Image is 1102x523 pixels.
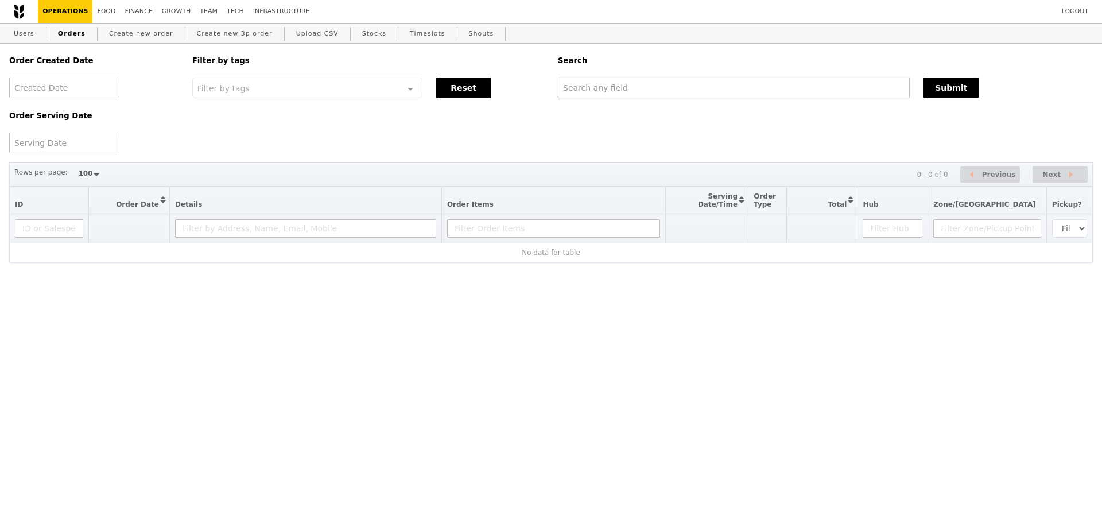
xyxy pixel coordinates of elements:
a: Create new order [104,24,178,44]
span: Hub [863,200,878,208]
button: Reset [436,78,491,98]
label: Rows per page: [14,166,68,178]
h5: Filter by tags [192,56,544,65]
a: Stocks [358,24,391,44]
button: Submit [923,78,979,98]
a: Shouts [464,24,499,44]
div: No data for table [15,249,1087,257]
a: Orders [53,24,90,44]
img: Grain logo [14,4,24,19]
input: Filter Zone/Pickup Point [933,219,1041,238]
input: Search any field [558,78,910,98]
span: ID [15,200,23,208]
span: Next [1042,168,1061,181]
span: Previous [982,168,1016,181]
h5: Order Created Date [9,56,179,65]
button: Previous [960,166,1020,183]
span: Filter by tags [197,83,250,93]
input: Filter by Address, Name, Email, Mobile [175,219,436,238]
div: 0 - 0 of 0 [917,171,948,179]
h5: Order Serving Date [9,111,179,120]
input: Created Date [9,78,119,98]
a: Create new 3p order [192,24,277,44]
span: Zone/[GEOGRAPHIC_DATA] [933,200,1036,208]
a: Timeslots [405,24,449,44]
span: Order Items [447,200,494,208]
h5: Search [558,56,1093,65]
span: Pickup? [1052,200,1082,208]
input: ID or Salesperson name [15,219,83,238]
button: Next [1033,166,1088,183]
a: Users [9,24,39,44]
span: Details [175,200,202,208]
input: Filter Order Items [447,219,660,238]
input: Filter Hub [863,219,922,238]
span: Order Type [754,192,776,208]
input: Serving Date [9,133,119,153]
a: Upload CSV [292,24,343,44]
